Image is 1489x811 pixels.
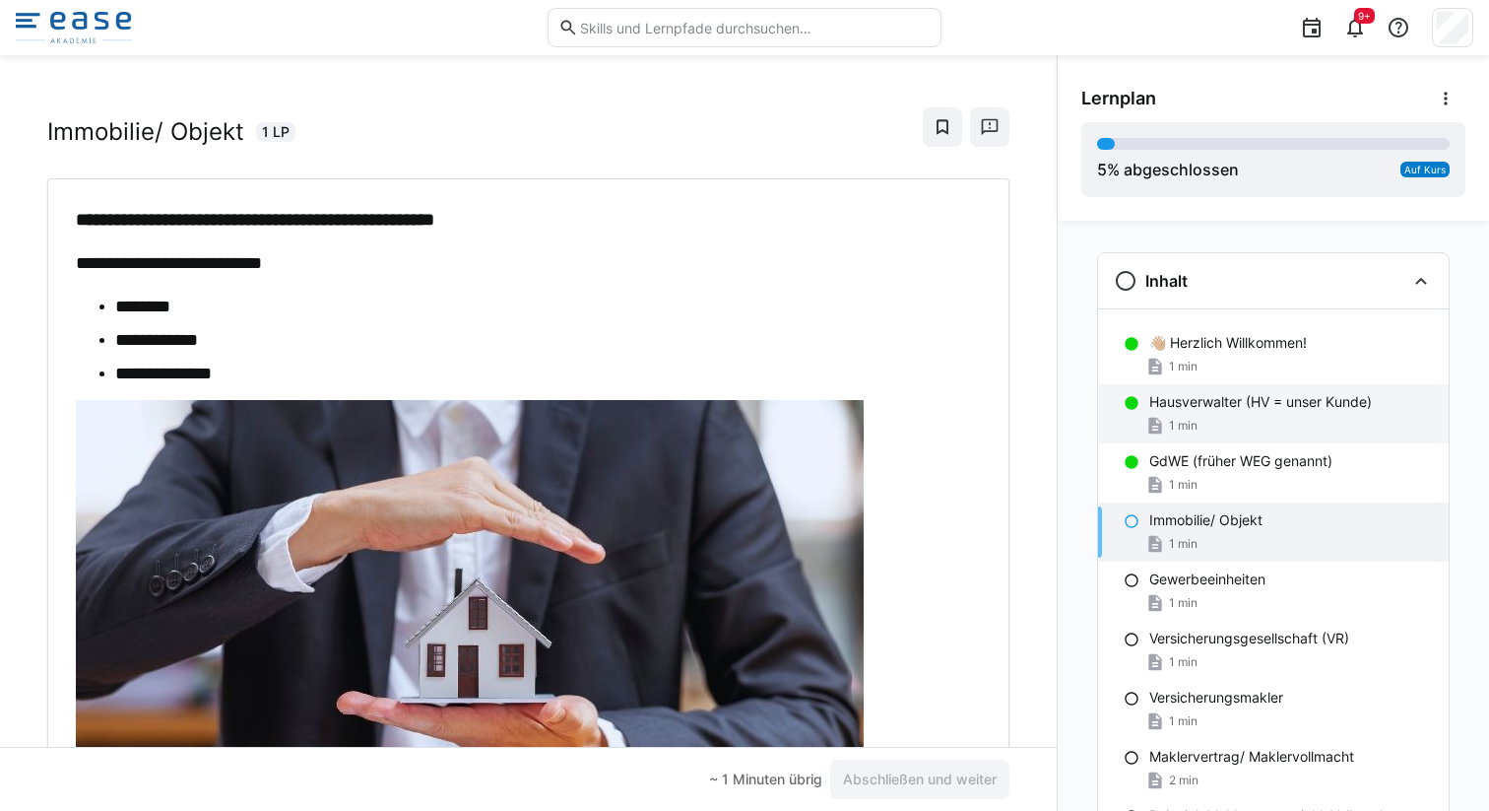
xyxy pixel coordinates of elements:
[1169,654,1198,670] span: 1 min
[1149,629,1349,648] p: Versicherungsgesellschaft (VR)
[1358,10,1371,22] span: 9+
[1149,570,1265,589] p: Gewerbeeinheiten
[1404,164,1446,175] span: Auf Kurs
[1149,510,1262,530] p: Immobilie/ Objekt
[1145,271,1188,291] h3: Inhalt
[1081,88,1156,109] span: Lernplan
[578,19,931,36] input: Skills und Lernpfade durchsuchen…
[1149,333,1307,353] p: 👋🏼 Herzlich Willkommen!
[1097,158,1239,181] div: % abgeschlossen
[1169,359,1198,374] span: 1 min
[1169,773,1198,788] span: 2 min
[47,117,244,147] h2: Immobilie/ Objekt
[709,770,822,789] div: ~ 1 Minuten übrig
[1149,747,1354,767] p: Maklervertrag/ Maklervollmacht
[830,760,1009,799] button: Abschließen und weiter
[1169,477,1198,493] span: 1 min
[1169,536,1198,552] span: 1 min
[840,770,1000,789] span: Abschließen und weiter
[1149,451,1332,471] p: GdWE (früher WEG genannt)
[262,122,290,142] span: 1 LP
[1169,595,1198,611] span: 1 min
[1149,688,1283,708] p: Versicherungsmakler
[1149,392,1372,412] p: Hausverwalter (HV = unser Kunde)
[1169,418,1198,434] span: 1 min
[1169,713,1198,729] span: 1 min
[1097,160,1107,179] span: 5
